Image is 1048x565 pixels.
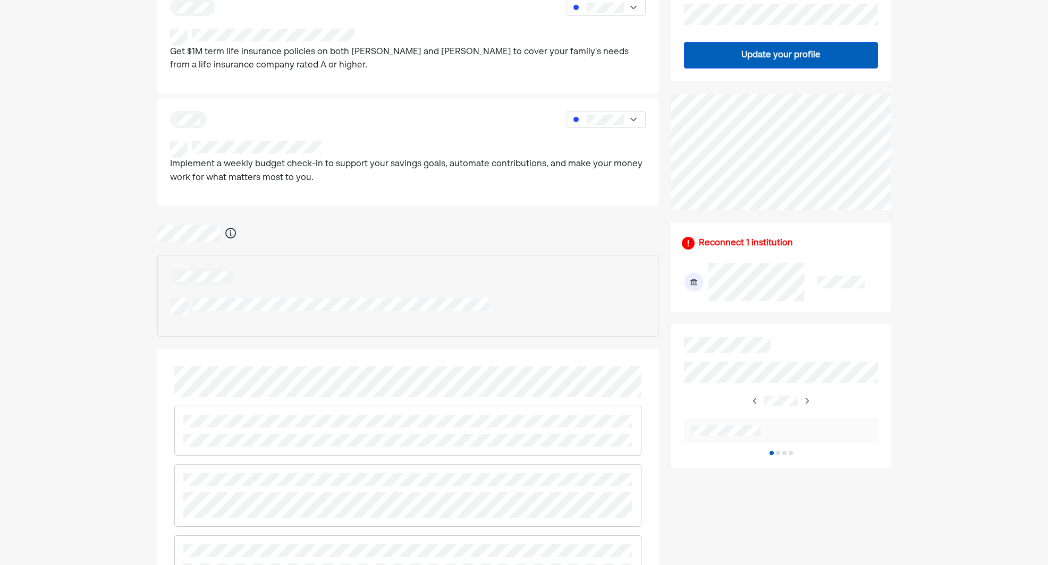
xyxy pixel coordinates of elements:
[802,397,811,405] img: right-arrow
[684,42,878,69] button: Update your profile
[170,158,646,185] p: Implement a weekly budget check-in to support your savings goals, automate contributions, and mak...
[170,46,646,73] p: Get $1M term life insurance policies on both [PERSON_NAME] and [PERSON_NAME] to cover your family...
[699,237,793,250] div: Reconnect 1 institution
[751,397,759,405] img: right-arrow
